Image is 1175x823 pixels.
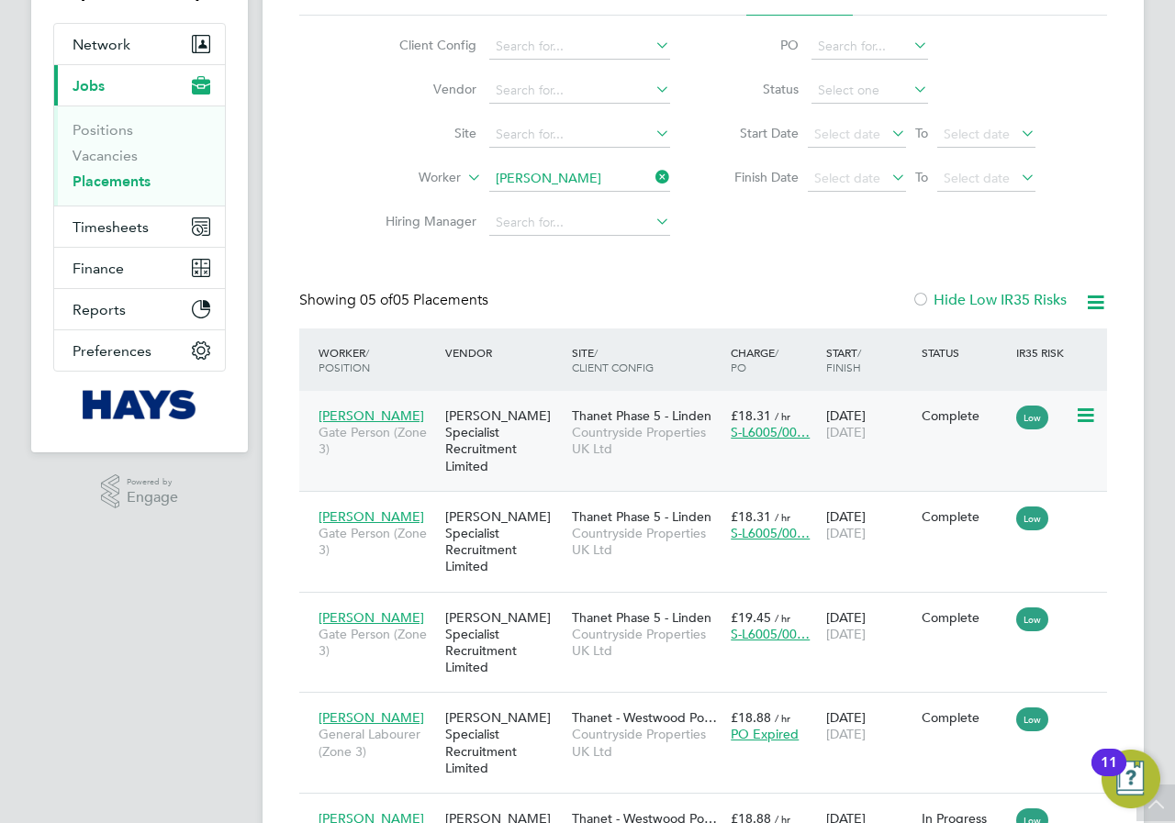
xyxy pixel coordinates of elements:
[319,508,424,525] span: [PERSON_NAME]
[822,499,917,551] div: [DATE]
[83,390,197,419] img: hays-logo-retina.png
[319,407,424,424] span: [PERSON_NAME]
[826,345,861,374] span: / Finish
[73,172,151,190] a: Placements
[73,342,151,360] span: Preferences
[922,609,1008,626] div: Complete
[731,508,771,525] span: £18.31
[910,121,934,145] span: To
[716,125,799,141] label: Start Date
[572,424,722,457] span: Countryside Properties UK Ltd
[731,407,771,424] span: £18.31
[572,726,722,759] span: Countryside Properties UK Ltd
[944,170,1010,186] span: Select date
[811,34,928,60] input: Search for...
[319,424,436,457] span: Gate Person (Zone 3)
[775,409,790,423] span: / hr
[489,166,670,192] input: Search for...
[53,390,226,419] a: Go to home page
[572,626,722,659] span: Countryside Properties UK Ltd
[814,170,880,186] span: Select date
[73,218,149,236] span: Timesheets
[572,709,717,726] span: Thanet - Westwood Po…
[731,345,778,374] span: / PO
[1016,406,1048,429] span: Low
[319,626,436,659] span: Gate Person (Zone 3)
[775,711,790,725] span: / hr
[360,291,393,309] span: 05 of
[371,81,476,97] label: Vendor
[54,106,225,206] div: Jobs
[489,210,670,236] input: Search for...
[826,424,866,440] span: [DATE]
[101,474,179,509] a: Powered byEngage
[441,499,567,584] div: [PERSON_NAME] Specialist Recruitment Limited
[731,424,810,440] span: S-L6005/00…
[73,36,130,53] span: Network
[922,709,1008,726] div: Complete
[572,525,722,558] span: Countryside Properties UK Ltd
[441,600,567,685] div: [PERSON_NAME] Specialist Recruitment Limited
[314,599,1107,615] a: [PERSON_NAME]Gate Person (Zone 3)[PERSON_NAME] Specialist Recruitment LimitedThanet Phase 5 - Lin...
[54,206,225,247] button: Timesheets
[73,77,105,95] span: Jobs
[54,289,225,329] button: Reports
[489,78,670,104] input: Search for...
[572,508,711,525] span: Thanet Phase 5 - Linden
[1016,707,1048,731] span: Low
[319,726,436,759] span: General Labourer (Zone 3)
[917,336,1013,369] div: Status
[319,345,370,374] span: / Position
[716,169,799,185] label: Finish Date
[1102,750,1160,808] button: Open Resource Center, 11 new notifications
[355,169,461,187] label: Worker
[441,398,567,484] div: [PERSON_NAME] Specialist Recruitment Limited
[572,609,711,626] span: Thanet Phase 5 - Linden
[822,700,917,751] div: [DATE]
[826,626,866,642] span: [DATE]
[73,147,138,164] a: Vacancies
[775,611,790,625] span: / hr
[441,700,567,785] div: [PERSON_NAME] Specialist Recruitment Limited
[360,291,488,309] span: 05 Placements
[73,260,124,277] span: Finance
[775,510,790,524] span: / hr
[73,121,133,139] a: Positions
[371,213,476,229] label: Hiring Manager
[822,600,917,651] div: [DATE]
[910,165,934,189] span: To
[314,498,1107,514] a: [PERSON_NAME]Gate Person (Zone 3)[PERSON_NAME] Specialist Recruitment LimitedThanet Phase 5 - Lin...
[567,336,726,384] div: Site
[811,78,928,104] input: Select one
[822,336,917,384] div: Start
[127,474,178,490] span: Powered by
[73,301,126,318] span: Reports
[127,490,178,506] span: Engage
[731,726,799,742] span: PO Expired
[319,609,424,626] span: [PERSON_NAME]
[371,37,476,53] label: Client Config
[826,525,866,541] span: [DATE]
[572,407,711,424] span: Thanet Phase 5 - Linden
[441,336,567,369] div: Vendor
[314,397,1107,413] a: [PERSON_NAME]Gate Person (Zone 3)[PERSON_NAME] Specialist Recruitment LimitedThanet Phase 5 - Lin...
[1016,607,1048,631] span: Low
[922,508,1008,525] div: Complete
[1016,506,1048,530] span: Low
[944,126,1010,142] span: Select date
[1012,336,1075,369] div: IR35 Risk
[314,336,441,384] div: Worker
[319,709,424,726] span: [PERSON_NAME]
[826,726,866,742] span: [DATE]
[922,407,1008,424] div: Complete
[54,65,225,106] button: Jobs
[299,291,492,310] div: Showing
[716,37,799,53] label: PO
[54,330,225,371] button: Preferences
[731,609,771,626] span: £19.45
[731,709,771,726] span: £18.88
[54,248,225,288] button: Finance
[822,398,917,450] div: [DATE]
[314,800,1107,816] a: [PERSON_NAME]General Labourer (Zone 3)[PERSON_NAME] Specialist Recruitment LimitedThanet - Westwo...
[731,525,810,541] span: S-L6005/00…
